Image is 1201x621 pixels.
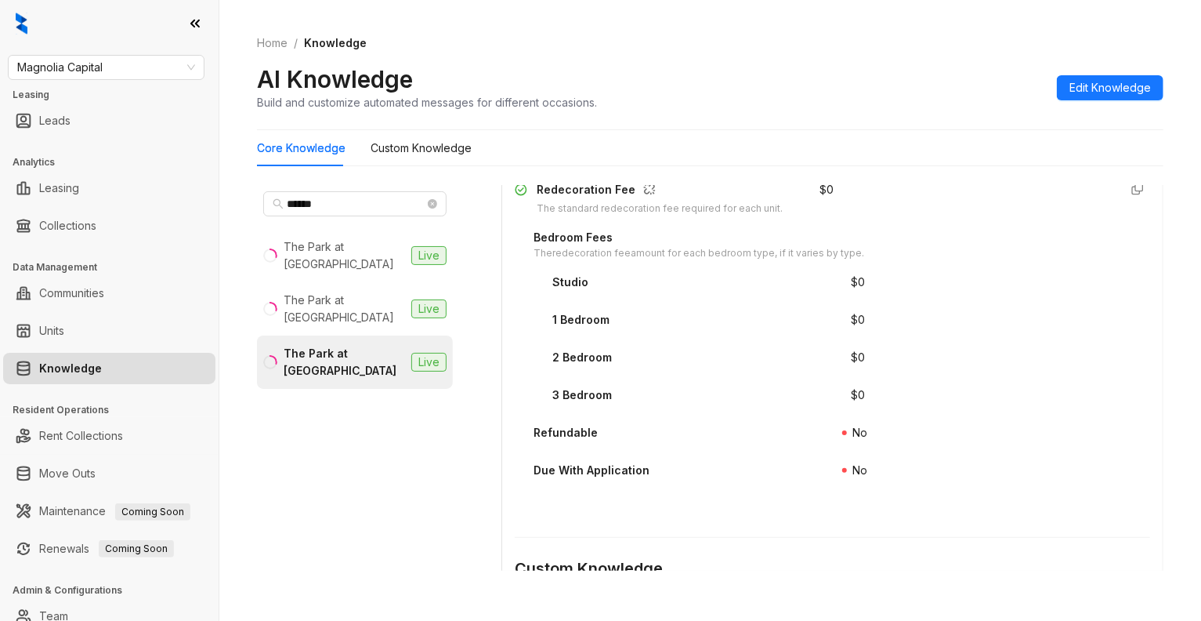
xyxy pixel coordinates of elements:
[411,300,447,318] span: Live
[3,420,215,452] li: Rent Collections
[852,387,866,404] div: $ 0
[852,311,866,329] div: $ 0
[819,181,834,198] div: $ 0
[1069,79,1151,96] span: Edit Knowledge
[552,349,612,366] div: 2 Bedroom
[39,278,104,309] a: Communities
[537,202,783,216] div: The standard redecoration fee required for each unit.
[16,13,27,34] img: logo
[852,349,866,366] div: $ 0
[371,140,472,157] div: Custom Knowledge
[13,583,219,597] h3: Admin & Configurations
[552,274,588,291] div: Studio
[3,105,215,136] li: Leads
[853,426,868,439] span: No
[428,199,437,209] span: close-circle
[852,274,866,291] div: $ 0
[39,105,71,136] a: Leads
[3,315,215,347] li: Units
[515,557,1150,581] div: Custom Knowledge
[534,246,864,261] div: The redecoration fee amount for each bedroom type, if it varies by type.
[284,345,405,379] div: The Park at [GEOGRAPHIC_DATA]
[537,181,783,202] div: Redecoration Fee
[39,420,123,452] a: Rent Collections
[534,424,598,441] div: Refundable
[254,34,291,52] a: Home
[13,155,219,169] h3: Analytics
[99,540,174,557] span: Coming Soon
[39,210,96,241] a: Collections
[1057,75,1163,100] button: Edit Knowledge
[3,533,215,565] li: Renewals
[115,503,190,521] span: Coming Soon
[39,172,79,204] a: Leasing
[39,353,102,384] a: Knowledge
[3,172,215,204] li: Leasing
[284,238,405,273] div: The Park at [GEOGRAPHIC_DATA]
[17,56,195,79] span: Magnolia Capital
[3,278,215,309] li: Communities
[534,462,649,479] div: Due With Application
[3,458,215,489] li: Move Outs
[3,496,215,527] li: Maintenance
[3,210,215,241] li: Collections
[294,34,298,52] li: /
[552,311,610,329] div: 1 Bedroom
[534,229,864,246] div: Bedroom Fees
[552,387,612,404] div: 3 Bedroom
[39,315,64,347] a: Units
[853,463,868,477] span: No
[257,140,345,157] div: Core Knowledge
[257,64,413,94] h2: AI Knowledge
[39,533,174,565] a: RenewalsComing Soon
[304,36,367,49] span: Knowledge
[284,292,405,326] div: The Park at [GEOGRAPHIC_DATA]
[411,246,447,265] span: Live
[13,403,219,417] h3: Resident Operations
[39,458,96,489] a: Move Outs
[411,353,447,372] span: Live
[13,260,219,274] h3: Data Management
[3,353,215,384] li: Knowledge
[273,198,284,209] span: search
[257,94,597,111] div: Build and customize automated messages for different occasions.
[13,88,219,102] h3: Leasing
